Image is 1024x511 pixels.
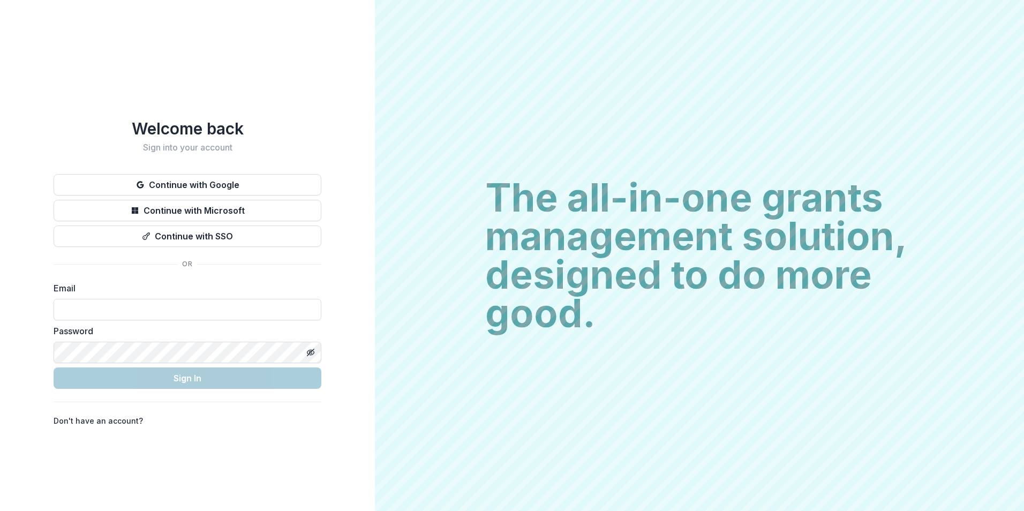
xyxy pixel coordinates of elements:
button: Toggle password visibility [302,344,319,361]
h1: Welcome back [54,119,321,138]
button: Continue with SSO [54,226,321,247]
button: Continue with Google [54,174,321,196]
label: Email [54,282,315,295]
p: Don't have an account? [54,415,143,426]
h2: Sign into your account [54,142,321,153]
label: Password [54,325,315,337]
button: Continue with Microsoft [54,200,321,221]
button: Sign In [54,367,321,389]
